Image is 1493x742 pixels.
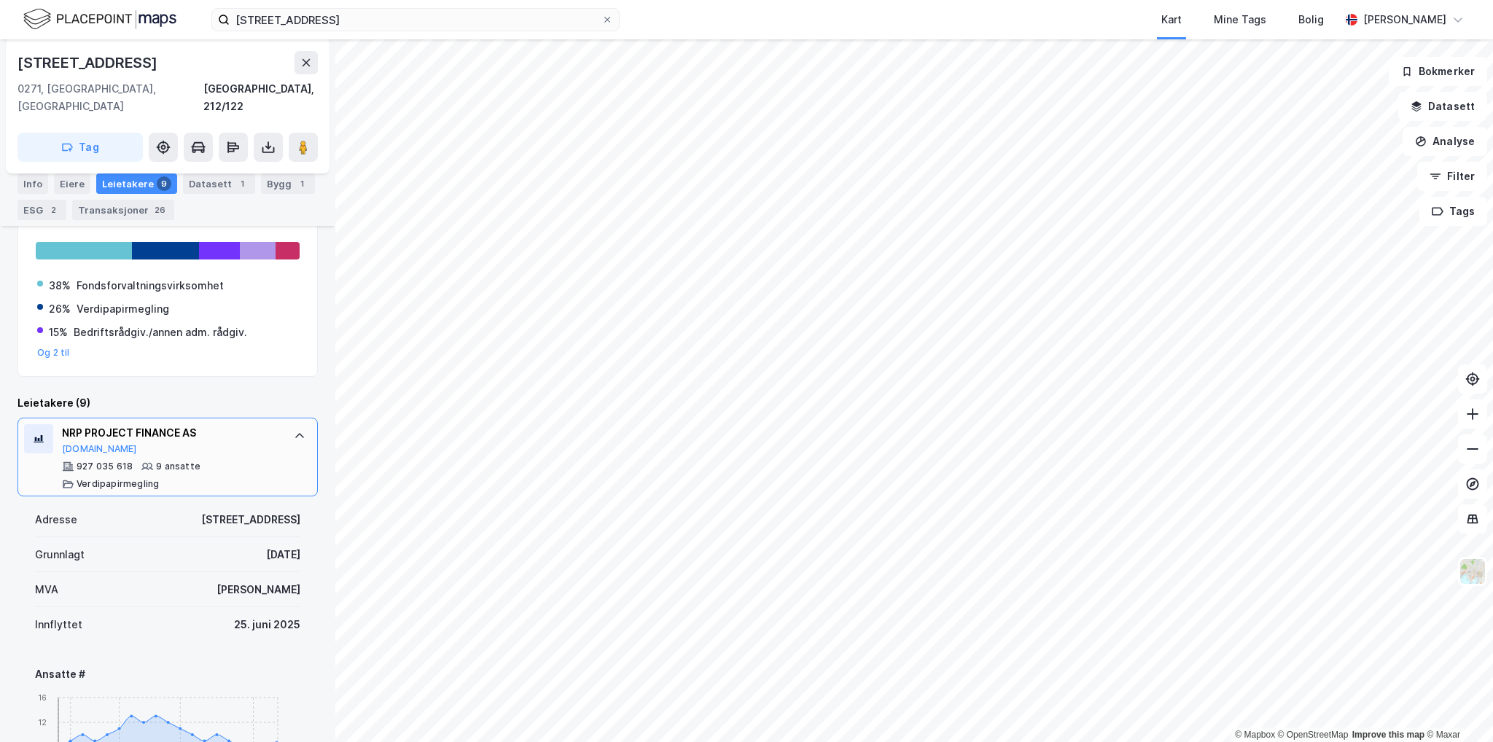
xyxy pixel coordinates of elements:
a: Improve this map [1352,730,1424,740]
div: Fondsforvaltningsvirksomhet [77,277,224,294]
div: 1 [295,176,309,191]
button: Analyse [1403,127,1487,156]
div: Kart [1161,11,1182,28]
button: Tag [17,133,143,162]
div: Verdipapirmegling [77,300,169,318]
button: Bokmerker [1389,57,1487,86]
div: Bygg [261,173,315,194]
button: [DOMAIN_NAME] [62,443,137,455]
div: 927 035 618 [77,461,133,472]
a: Mapbox [1235,730,1275,740]
div: 25. juni 2025 [234,616,300,633]
div: 15% [49,324,68,341]
div: [STREET_ADDRESS] [17,51,160,74]
button: Og 2 til [37,347,70,359]
div: Innflyttet [35,616,82,633]
div: Verdipapirmegling [77,478,159,490]
tspan: 12 [38,717,47,726]
div: 26% [49,300,71,318]
a: OpenStreetMap [1278,730,1349,740]
div: MVA [35,581,58,598]
img: Z [1459,558,1486,585]
div: Grunnlagt [35,546,85,563]
div: [STREET_ADDRESS] [201,511,300,528]
input: Søk på adresse, matrikkel, gårdeiere, leietakere eller personer [230,9,601,31]
div: [PERSON_NAME] [1363,11,1446,28]
div: 26 [152,203,168,217]
div: Bedriftsrådgiv./annen adm. rådgiv. [74,324,247,341]
div: Info [17,173,48,194]
div: 9 ansatte [156,461,200,472]
button: Tags [1419,197,1487,226]
div: NRP PROJECT FINANCE AS [62,424,279,442]
div: Transaksjoner [72,200,174,220]
div: Leietakere [96,173,177,194]
div: 38% [49,277,71,294]
div: Mine Tags [1214,11,1266,28]
button: Datasett [1398,92,1487,121]
div: Bolig [1298,11,1324,28]
div: Ansatte # [35,665,300,683]
div: Datasett [183,173,255,194]
div: Leietakere (9) [17,394,318,412]
div: 0271, [GEOGRAPHIC_DATA], [GEOGRAPHIC_DATA] [17,80,203,115]
div: Eiere [54,173,90,194]
button: Filter [1417,162,1487,191]
img: logo.f888ab2527a4732fd821a326f86c7f29.svg [23,7,176,32]
div: 2 [46,203,61,217]
div: 1 [235,176,249,191]
tspan: 16 [38,692,47,701]
div: Adresse [35,511,77,528]
div: [PERSON_NAME] [217,581,300,598]
div: [DATE] [266,546,300,563]
div: [GEOGRAPHIC_DATA], 212/122 [203,80,318,115]
div: ESG [17,200,66,220]
iframe: Chat Widget [1420,672,1493,742]
div: 9 [157,176,171,191]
